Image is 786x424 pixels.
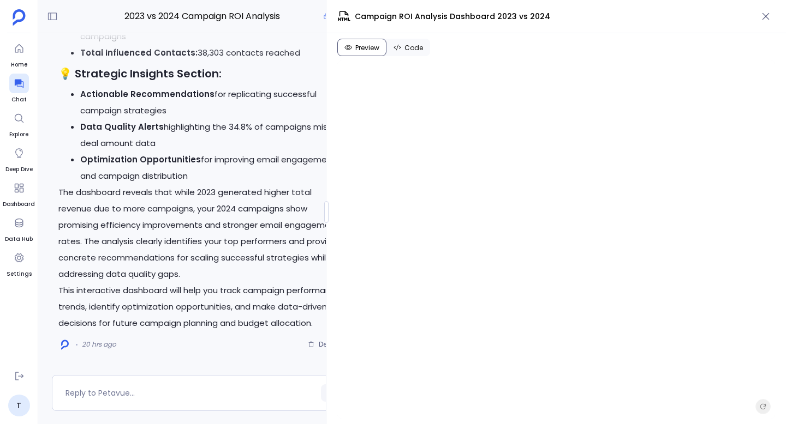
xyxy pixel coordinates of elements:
[5,235,33,244] span: Data Hub
[355,11,550,22] span: Campaign ROI Analysis Dashboard 2023 vs 2024
[319,340,338,349] span: Delete
[9,130,29,139] span: Explore
[9,108,29,139] a: Explore
[58,282,346,331] p: This interactive dashboard will help you track campaign performance trends, identify optimization...
[7,270,32,278] span: Settings
[7,248,32,278] a: Settings
[355,44,379,52] span: Preview
[9,95,29,104] span: Chat
[58,66,222,81] strong: 💡 Strategic Insights Section:
[386,39,430,56] button: Code
[404,44,423,52] span: Code
[337,60,775,419] iframe: To enrich screen reader interactions, please activate Accessibility in Grammarly extension settings
[301,336,346,353] button: Delete
[3,178,35,209] a: Dashboard
[9,39,29,69] a: Home
[9,74,29,104] a: Chat
[106,9,297,23] span: 2023 vs 2024 Campaign ROI Analysis
[5,213,33,244] a: Data Hub
[80,121,164,132] strong: Data Quality Alerts
[61,340,69,350] img: logo
[3,200,35,209] span: Dashboard
[80,152,346,184] li: for improving email engagement and campaign distribution
[58,184,346,282] p: The dashboard reveals that while 2023 generated higher total revenue due to more campaigns, your ...
[80,154,201,165] strong: Optimization Opportunities
[80,86,346,119] li: for replicating successful campaign strategies
[13,9,26,26] img: petavue logo
[8,395,30,416] a: T
[5,143,33,174] a: Deep Dive
[82,340,116,349] span: 20 hrs ago
[80,88,215,100] strong: Actionable Recommendations
[5,165,33,174] span: Deep Dive
[80,119,346,152] li: highlighting the 34.8% of campaigns missing deal amount data
[337,39,386,56] button: Preview
[9,60,29,69] span: Home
